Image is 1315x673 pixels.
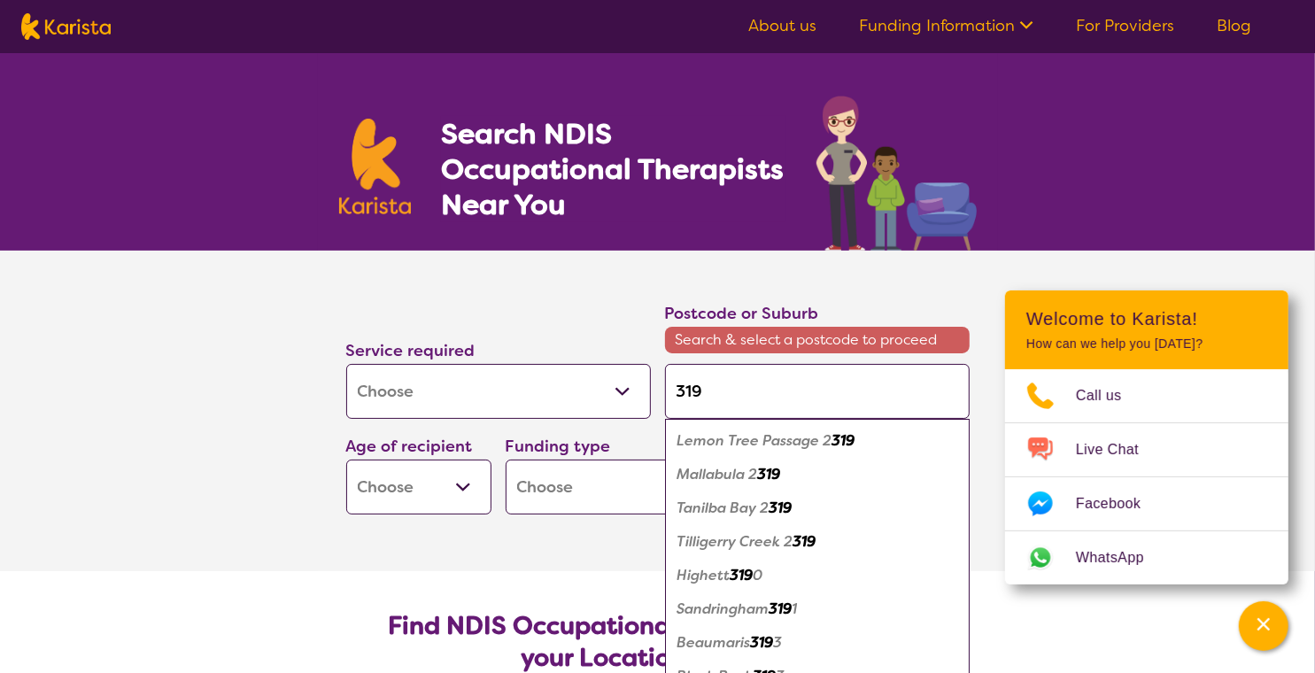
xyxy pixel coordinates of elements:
[1076,545,1165,571] span: WhatsApp
[793,532,816,551] em: 319
[665,364,970,419] input: Type
[674,491,961,525] div: Tanilba Bay 2319
[677,600,770,618] em: Sandringham
[677,465,758,483] em: Mallabula 2
[339,119,412,214] img: Karista logo
[677,499,770,517] em: Tanilba Bay 2
[1005,290,1288,584] div: Channel Menu
[674,559,961,592] div: Highett 3190
[754,566,763,584] em: 0
[1076,383,1143,409] span: Call us
[1217,15,1251,36] a: Blog
[832,431,855,450] em: 319
[1239,601,1288,651] button: Channel Menu
[1076,15,1174,36] a: For Providers
[1005,369,1288,584] ul: Choose channel
[859,15,1033,36] a: Funding Information
[1026,336,1267,352] p: How can we help you [DATE]?
[1005,531,1288,584] a: Web link opens in a new tab.
[751,633,774,652] em: 319
[677,431,832,450] em: Lemon Tree Passage 2
[748,15,816,36] a: About us
[677,566,731,584] em: Highett
[793,600,798,618] em: 1
[21,13,111,40] img: Karista logo
[674,626,961,660] div: Beaumaris 3193
[1076,437,1160,463] span: Live Chat
[770,600,793,618] em: 319
[441,116,785,222] h1: Search NDIS Occupational Therapists Near You
[770,499,793,517] em: 319
[758,465,781,483] em: 319
[506,436,611,457] label: Funding type
[1076,491,1162,517] span: Facebook
[346,340,476,361] label: Service required
[1026,308,1267,329] h2: Welcome to Karista!
[677,633,751,652] em: Beaumaris
[674,592,961,626] div: Sandringham 3191
[674,525,961,559] div: Tilligerry Creek 2319
[774,633,783,652] em: 3
[665,303,819,324] label: Postcode or Suburb
[677,532,793,551] em: Tilligerry Creek 2
[816,96,977,251] img: occupational-therapy
[346,436,473,457] label: Age of recipient
[674,424,961,458] div: Lemon Tree Passage 2319
[665,327,970,353] span: Search & select a postcode to proceed
[674,458,961,491] div: Mallabula 2319
[731,566,754,584] em: 319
